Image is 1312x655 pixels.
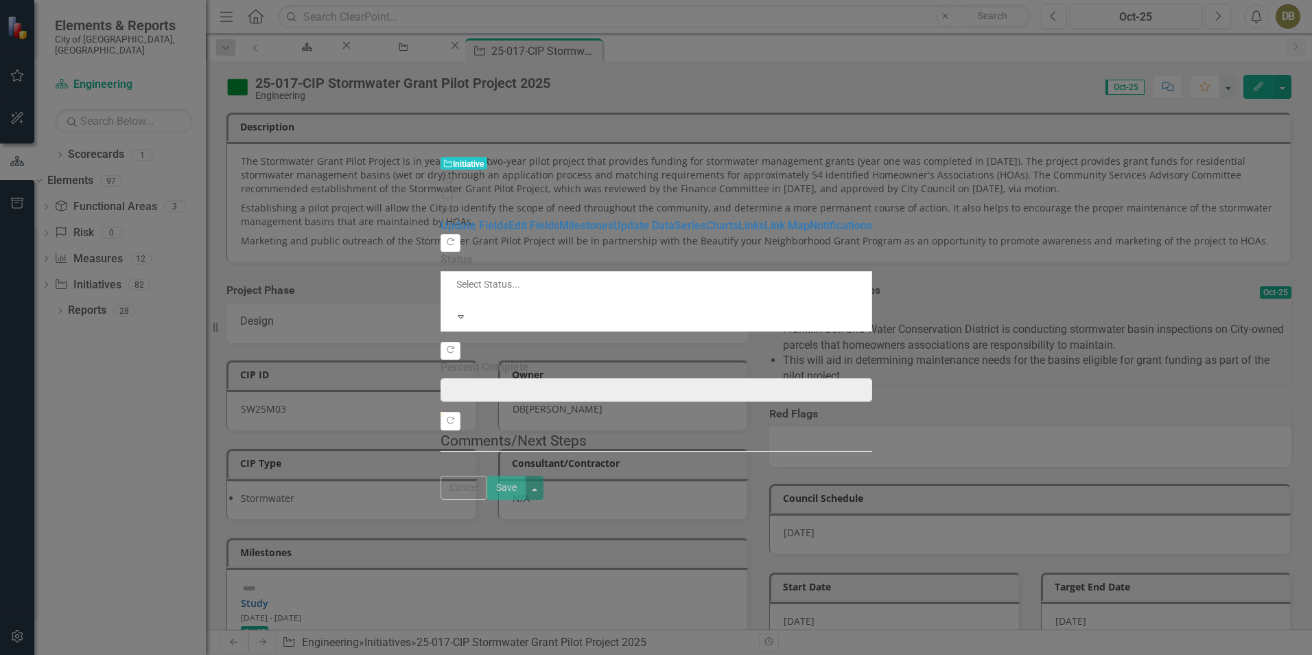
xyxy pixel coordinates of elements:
a: Milestones [559,219,613,232]
a: Link Map [764,219,810,232]
a: Edit Fields [508,219,559,232]
a: Notifications [810,219,872,232]
span: Initiative [441,157,487,170]
label: Percent Complete [441,360,872,376]
a: Series [675,219,706,232]
a: Update Data [613,219,675,232]
a: Charts [706,219,738,232]
legend: Comments/Next Steps [441,430,872,452]
a: Links [738,219,764,232]
label: Status [441,252,872,268]
button: Save [487,476,526,500]
div: Select Status... [456,277,856,291]
a: Update Fields [441,219,508,232]
button: Cancel [441,476,487,500]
